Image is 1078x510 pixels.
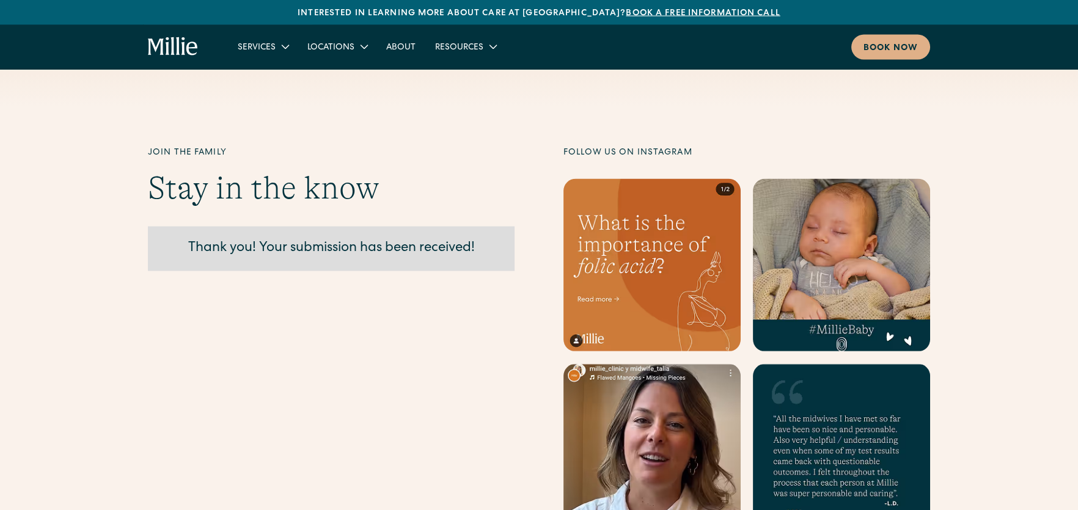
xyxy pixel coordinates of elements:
div: Resources [425,37,505,57]
div: Follow us on Instagram [563,147,930,159]
div: Services [238,42,276,54]
div: Resources [435,42,483,54]
div: Locations [298,37,376,57]
div: Thank you! Your submission has been received! [160,239,502,259]
div: Book now [864,42,918,55]
div: Join the family [148,147,515,159]
h2: Stay in the know [148,169,515,207]
a: home [148,37,199,57]
div: Services [228,37,298,57]
a: About [376,37,425,57]
div: Email Form success [148,227,515,271]
a: Book now [851,35,930,60]
div: Locations [307,42,354,54]
a: Book a free information call [626,9,780,18]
